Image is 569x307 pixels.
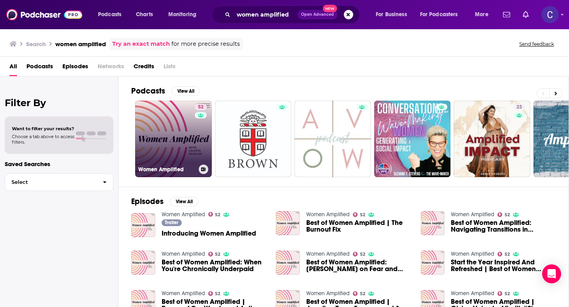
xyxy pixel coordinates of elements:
[370,8,417,21] button: open menu
[360,292,365,296] span: 52
[541,6,559,23] img: User Profile
[451,259,556,272] a: Start the Year Inspired And Refreshed | Best of Women Amplified
[112,39,170,49] a: Try an exact match
[136,9,153,20] span: Charts
[451,219,556,233] a: Best of Women Amplified: Navigating Transitions in Unpredictable Times
[12,126,74,131] span: Want to filter your results?
[208,252,220,256] a: 52
[131,197,198,206] a: EpisodesView All
[475,9,488,20] span: More
[306,219,411,233] a: Best of Women Amplified | The Burnout Fix
[162,290,205,297] a: Women Amplified
[306,290,350,297] a: Women Amplified
[208,212,220,217] a: 52
[9,60,17,76] a: All
[171,86,200,96] button: View All
[516,103,522,111] span: 23
[98,60,124,76] span: Networks
[5,160,113,168] p: Saved Searches
[541,6,559,23] span: Logged in as publicityxxtina
[12,134,74,145] span: Choose a tab above to access filters.
[454,101,530,177] a: 23
[360,213,365,217] span: 52
[276,251,300,275] img: Best of Women Amplified: Elizabeth Gilbert on Fear and Creativity
[306,251,350,257] a: Women Amplified
[517,41,556,47] button: Send feedback
[451,290,494,297] a: Women Amplified
[505,292,510,296] span: 52
[6,7,82,22] img: Podchaser - Follow, Share and Rate Podcasts
[92,8,132,21] button: open menu
[98,9,121,20] span: Podcasts
[353,252,365,256] a: 52
[541,6,559,23] button: Show profile menu
[306,259,411,272] a: Best of Women Amplified: Elizabeth Gilbert on Fear and Creativity
[131,197,164,206] h2: Episodes
[376,9,407,20] span: For Business
[451,211,494,218] a: Women Amplified
[520,8,532,21] a: Show notifications dropdown
[234,8,298,21] input: Search podcasts, credits, & more...
[415,8,469,21] button: open menu
[298,10,337,19] button: Open AdvancedNew
[131,213,155,237] img: Introducing Women Amplified
[306,259,411,272] span: Best of Women Amplified: [PERSON_NAME] on Fear and Creativity
[165,220,178,225] span: Trailer
[26,40,46,48] h3: Search
[542,264,561,283] div: Open Intercom Messenger
[135,101,212,177] a: 52Women Amplified
[131,251,155,275] img: Best of Women Amplified: When You're Chronically Underpaid
[505,213,510,217] span: 52
[219,6,367,24] div: Search podcasts, credits, & more...
[360,253,365,256] span: 52
[162,230,256,237] a: Introducing Women Amplified
[164,60,175,76] span: Lists
[208,291,220,296] a: 52
[513,104,525,110] a: 23
[469,8,498,21] button: open menu
[131,86,200,96] a: PodcastsView All
[195,104,207,110] a: 52
[276,211,300,235] a: Best of Women Amplified | The Burnout Fix
[353,291,365,296] a: 52
[497,291,510,296] a: 52
[131,86,165,96] h2: Podcasts
[215,292,220,296] span: 52
[171,39,240,49] span: for more precise results
[421,251,445,275] img: Start the Year Inspired And Refreshed | Best of Women Amplified
[131,8,158,21] a: Charts
[353,212,365,217] a: 52
[323,5,337,12] span: New
[215,213,220,217] span: 52
[497,252,510,256] a: 52
[168,9,196,20] span: Monitoring
[163,8,207,21] button: open menu
[500,8,513,21] a: Show notifications dropdown
[420,9,458,20] span: For Podcasters
[5,180,96,185] span: Select
[55,40,106,48] h3: women amplified
[162,259,267,272] a: Best of Women Amplified: When You're Chronically Underpaid
[62,60,88,76] a: Episodes
[505,253,510,256] span: 52
[497,212,510,217] a: 52
[134,60,154,76] a: Credits
[5,97,113,109] h2: Filter By
[26,60,53,76] span: Podcasts
[306,211,350,218] a: Women Amplified
[170,197,198,206] button: View All
[198,103,203,111] span: 52
[162,251,205,257] a: Women Amplified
